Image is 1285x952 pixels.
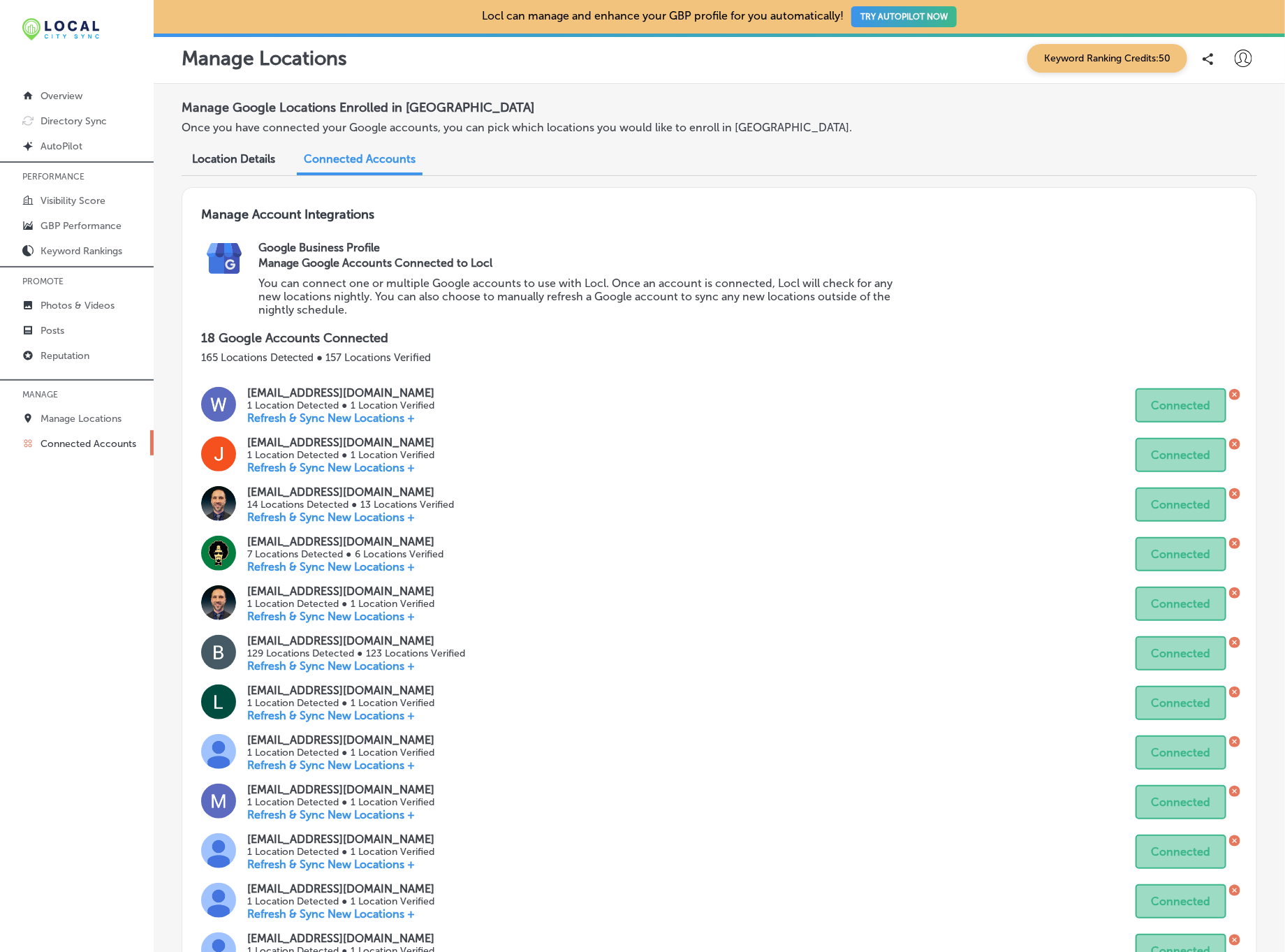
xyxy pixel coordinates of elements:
[247,895,434,907] p: 1 Location Detected ● 1 Location Verified
[182,121,881,134] p: Once you have connected your Google accounts, you can pick which locations you would like to enro...
[247,499,453,511] p: 14 Locations Detected ● 13 Locations Verified
[258,241,1238,254] h2: Google Business Profile
[258,256,895,270] h3: Manage Google Accounts Connected to Locl
[247,598,434,610] p: 1 Location Detected ● 1 Location Verified
[247,833,434,846] p: [EMAIL_ADDRESS][DOMAIN_NAME]
[247,684,434,697] p: [EMAIL_ADDRESS][DOMAIN_NAME]
[247,610,434,623] p: Refresh & Sync New Locations +
[41,245,122,257] p: Keyword Rankings
[201,207,1238,241] h3: Manage Account Integrations
[247,697,434,709] p: 1 Location Detected ● 1 Location Verified
[41,413,122,425] p: Manage Locations
[247,386,434,400] p: [EMAIL_ADDRESS][DOMAIN_NAME]
[1027,44,1187,73] span: Keyword Ranking Credits: 50
[41,195,105,207] p: Visibility Score
[247,747,434,759] p: 1 Location Detected ● 1 Location Verified
[201,330,1238,346] p: 18 Google Accounts Connected
[41,140,82,152] p: AutoPilot
[1136,537,1226,571] button: Connected
[247,759,434,772] p: Refresh & Sync New Locations +
[258,277,895,316] p: You can connect one or multiple Google accounts to use with Locl. Once an account is connected, L...
[247,436,434,449] p: [EMAIL_ADDRESS][DOMAIN_NAME]
[41,90,82,102] p: Overview
[247,709,434,722] p: Refresh & Sync New Locations +
[1136,735,1226,770] button: Connected
[247,548,443,560] p: 7 Locations Detected ● 6 Locations Verified
[247,400,434,411] p: 1 Location Detected ● 1 Location Verified
[1136,835,1226,869] button: Connected
[247,647,464,659] p: 129 Locations Detected ● 123 Locations Verified
[247,882,434,895] p: [EMAIL_ADDRESS][DOMAIN_NAME]
[247,808,434,821] p: Refresh & Sync New Locations +
[41,438,136,450] p: Connected Accounts
[1136,636,1226,671] button: Connected
[1136,587,1226,621] button: Connected
[247,411,434,425] p: Refresh & Sync New Locations +
[41,325,64,337] p: Posts
[247,733,434,747] p: [EMAIL_ADDRESS][DOMAIN_NAME]
[304,152,416,166] span: Connected Accounts
[247,858,434,871] p: Refresh & Sync New Locations +
[247,796,434,808] p: 1 Location Detected ● 1 Location Verified
[247,560,443,573] p: Refresh & Sync New Locations +
[247,907,434,921] p: Refresh & Sync New Locations +
[247,634,464,647] p: [EMAIL_ADDRESS][DOMAIN_NAME]
[192,152,275,166] span: Location Details
[247,783,434,796] p: [EMAIL_ADDRESS][DOMAIN_NAME]
[41,350,89,362] p: Reputation
[41,220,122,232] p: GBP Performance
[247,511,453,524] p: Refresh & Sync New Locations +
[22,18,99,41] img: 12321ecb-abad-46dd-be7f-2600e8d3409flocal-city-sync-logo-rectangle.png
[247,659,464,673] p: Refresh & Sync New Locations +
[247,846,434,858] p: 1 Location Detected ● 1 Location Verified
[1136,388,1226,423] button: Connected
[41,300,115,312] p: Photos & Videos
[41,115,107,127] p: Directory Sync
[247,535,443,548] p: [EMAIL_ADDRESS][DOMAIN_NAME]
[851,6,957,27] button: TRY AUTOPILOT NOW
[247,461,434,474] p: Refresh & Sync New Locations +
[247,932,434,945] p: [EMAIL_ADDRESS][DOMAIN_NAME]
[1136,686,1226,720] button: Connected
[201,351,1238,364] p: 165 Locations Detected ● 157 Locations Verified
[1136,785,1226,819] button: Connected
[247,585,434,598] p: [EMAIL_ADDRESS][DOMAIN_NAME]
[247,449,434,461] p: 1 Location Detected ● 1 Location Verified
[182,47,347,70] p: Manage Locations
[182,94,1257,121] h2: Manage Google Locations Enrolled in [GEOGRAPHIC_DATA]
[1136,488,1226,522] button: Connected
[1136,884,1226,918] button: Connected
[247,485,453,499] p: [EMAIL_ADDRESS][DOMAIN_NAME]
[1136,438,1226,472] button: Connected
